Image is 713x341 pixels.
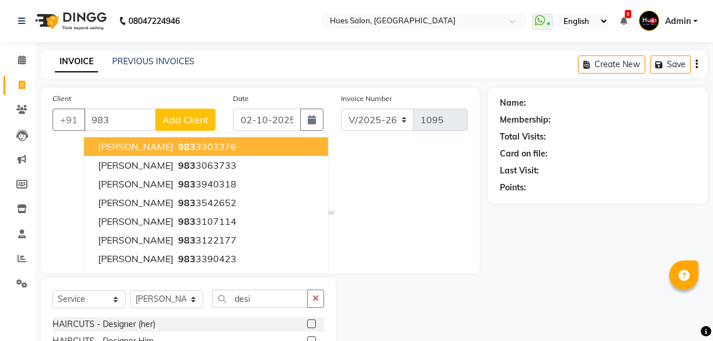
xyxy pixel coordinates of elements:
a: INVOICE [55,51,98,72]
span: 983 [178,159,196,171]
div: Total Visits: [500,131,546,143]
span: [PERSON_NAME] [98,178,173,190]
label: Invoice Number [341,93,392,104]
div: HAIRCUTS - Designer (her) [53,318,155,330]
div: Last Visit: [500,165,539,177]
ngb-highlight: 3063733 [176,159,236,171]
img: Admin [639,11,659,31]
button: +91 [53,109,85,131]
span: [PERSON_NAME] [98,272,173,283]
span: [PERSON_NAME] [98,159,173,171]
label: Date [233,93,249,104]
ngb-highlight: 3940318 [176,178,236,190]
b: 08047224946 [128,5,180,37]
span: [PERSON_NAME] [98,141,173,152]
div: Card on file: [500,148,548,160]
div: Membership: [500,114,551,126]
ngb-highlight: 3122177 [176,234,236,246]
span: 983 [193,272,211,283]
span: [PERSON_NAME] [98,197,173,208]
span: 983 [178,197,196,208]
span: Add Client [162,114,208,126]
ngb-highlight: 3303376 [176,141,236,152]
span: 983 [178,178,196,190]
div: Name: [500,97,526,109]
ngb-highlight: 3390423 [176,253,236,265]
span: 983 [178,215,196,227]
button: Add Client [155,109,215,131]
span: 983 [178,234,196,246]
button: Create New [578,55,645,74]
div: Points: [500,182,526,194]
input: Search by Name/Mobile/Email/Code [84,109,156,131]
ngb-highlight: 3542652 [176,197,236,208]
span: Select & add items from the list below [53,145,468,262]
span: Admin [665,15,691,27]
img: logo [30,5,110,37]
a: PREVIOUS INVOICES [112,56,194,67]
input: Search or Scan [212,290,308,308]
span: 983 [178,141,196,152]
label: Client [53,93,71,104]
ngb-highlight: 981 5474 [176,272,234,283]
ngb-highlight: 3107114 [176,215,236,227]
span: [PERSON_NAME] [98,234,173,246]
a: 5 [620,16,627,26]
span: [PERSON_NAME] [98,215,173,227]
span: [PERSON_NAME] [98,253,173,265]
span: 983 [178,253,196,265]
span: 5 [625,10,631,18]
button: Save [650,55,691,74]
